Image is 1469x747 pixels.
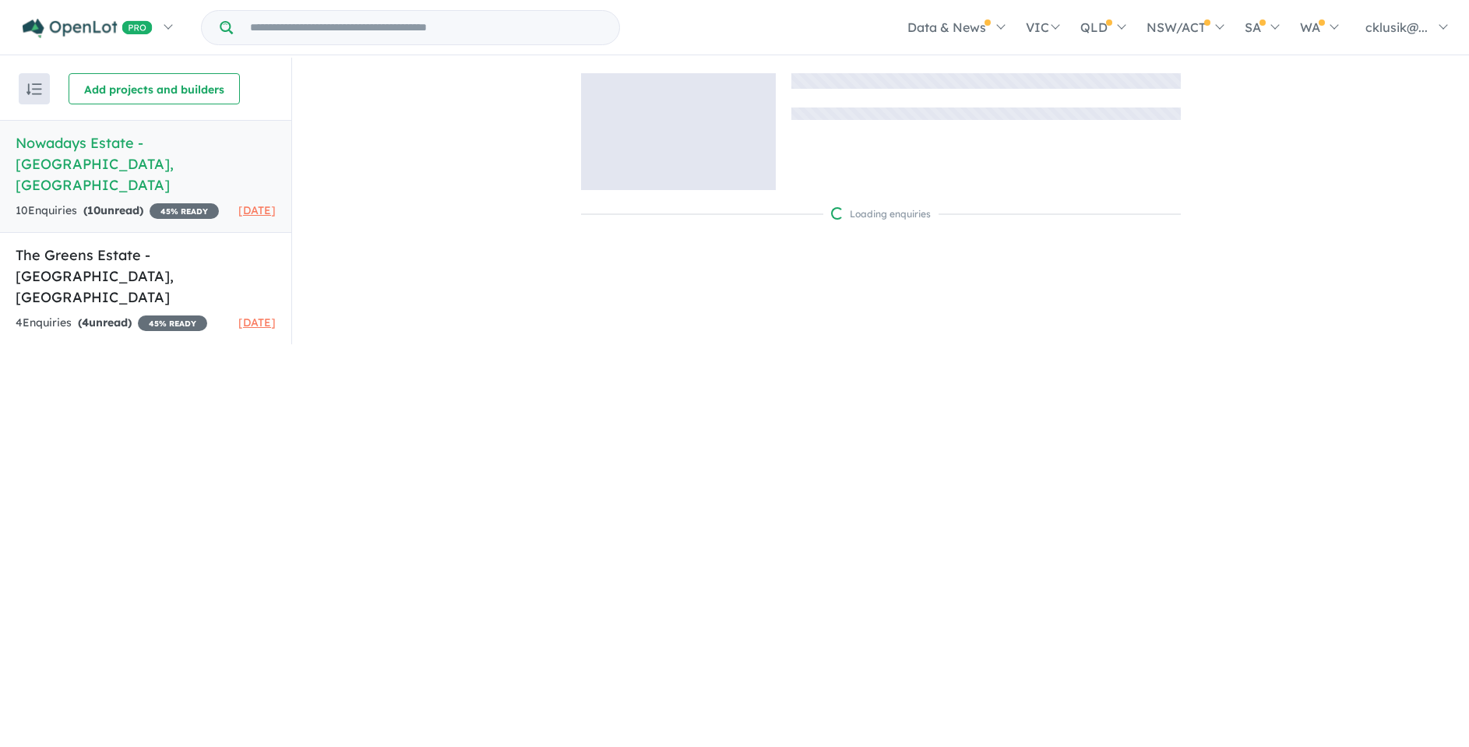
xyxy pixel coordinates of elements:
span: [DATE] [238,315,276,329]
span: 45 % READY [150,203,219,219]
h5: The Greens Estate - [GEOGRAPHIC_DATA] , [GEOGRAPHIC_DATA] [16,245,276,308]
div: 4 Enquir ies [16,314,207,333]
span: 4 [82,315,89,329]
img: Openlot PRO Logo White [23,19,153,38]
strong: ( unread) [83,203,143,217]
h5: Nowadays Estate - [GEOGRAPHIC_DATA] , [GEOGRAPHIC_DATA] [16,132,276,196]
span: cklusik@... [1365,19,1428,35]
span: 45 % READY [138,315,207,331]
button: Add projects and builders [69,73,240,104]
span: 10 [87,203,100,217]
div: Loading enquiries [831,206,931,222]
strong: ( unread) [78,315,132,329]
img: sort.svg [26,83,42,95]
span: [DATE] [238,203,276,217]
div: 10 Enquir ies [16,202,219,220]
input: Try estate name, suburb, builder or developer [236,11,616,44]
